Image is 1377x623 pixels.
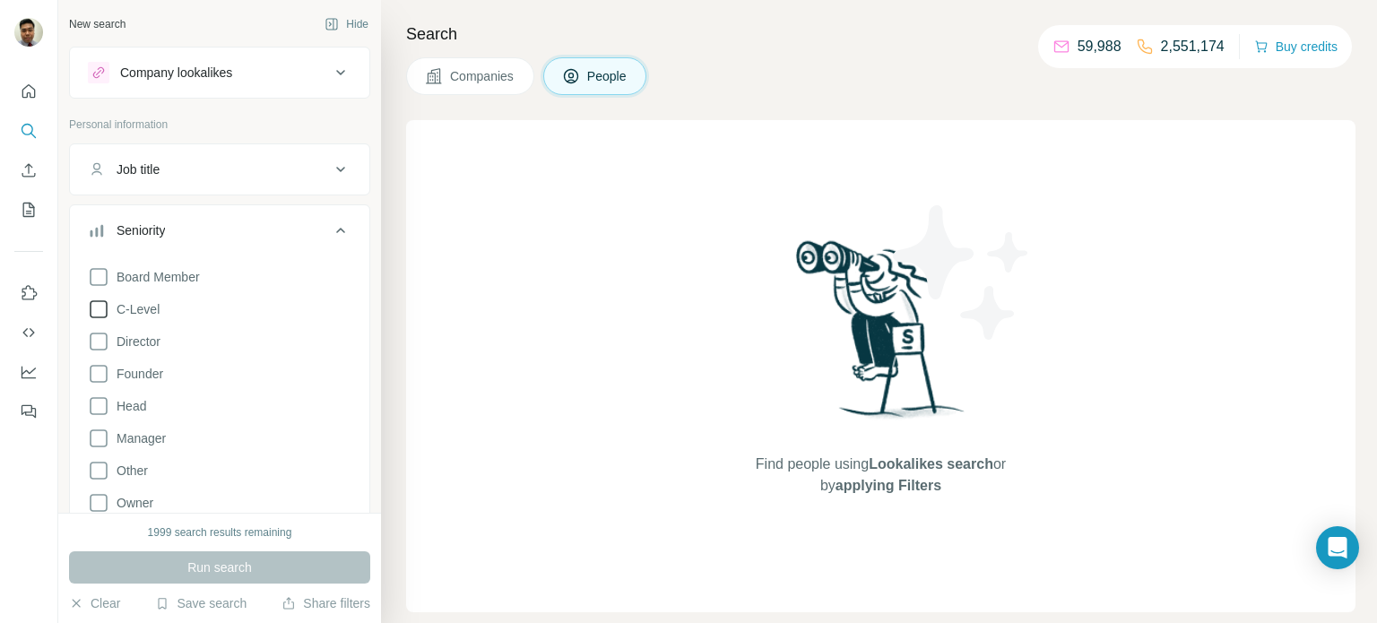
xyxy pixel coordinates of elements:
[155,594,247,612] button: Save search
[109,494,153,512] span: Owner
[281,594,370,612] button: Share filters
[14,154,43,186] button: Enrich CSV
[109,429,166,447] span: Manager
[788,236,974,436] img: Surfe Illustration - Woman searching with binoculars
[109,300,160,318] span: C-Level
[14,115,43,147] button: Search
[312,11,381,38] button: Hide
[869,456,993,472] span: Lookalikes search
[881,192,1043,353] img: Surfe Illustration - Stars
[70,148,369,191] button: Job title
[737,454,1024,497] span: Find people using or by
[14,356,43,388] button: Dashboard
[109,397,146,415] span: Head
[14,395,43,428] button: Feedback
[148,524,292,541] div: 1999 search results remaining
[14,75,43,108] button: Quick start
[70,209,369,259] button: Seniority
[14,18,43,47] img: Avatar
[14,277,43,309] button: Use Surfe on LinkedIn
[14,194,43,226] button: My lists
[109,462,148,480] span: Other
[1254,34,1338,59] button: Buy credits
[450,67,515,85] span: Companies
[836,478,941,493] span: applying Filters
[1078,36,1122,57] p: 59,988
[69,117,370,133] p: Personal information
[69,594,120,612] button: Clear
[70,51,369,94] button: Company lookalikes
[117,160,160,178] div: Job title
[117,221,165,239] div: Seniority
[406,22,1355,47] h4: Search
[69,16,126,32] div: New search
[109,333,160,350] span: Director
[1316,526,1359,569] div: Open Intercom Messenger
[587,67,628,85] span: People
[120,64,232,82] div: Company lookalikes
[109,365,163,383] span: Founder
[109,268,200,286] span: Board Member
[14,316,43,349] button: Use Surfe API
[1161,36,1225,57] p: 2,551,174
